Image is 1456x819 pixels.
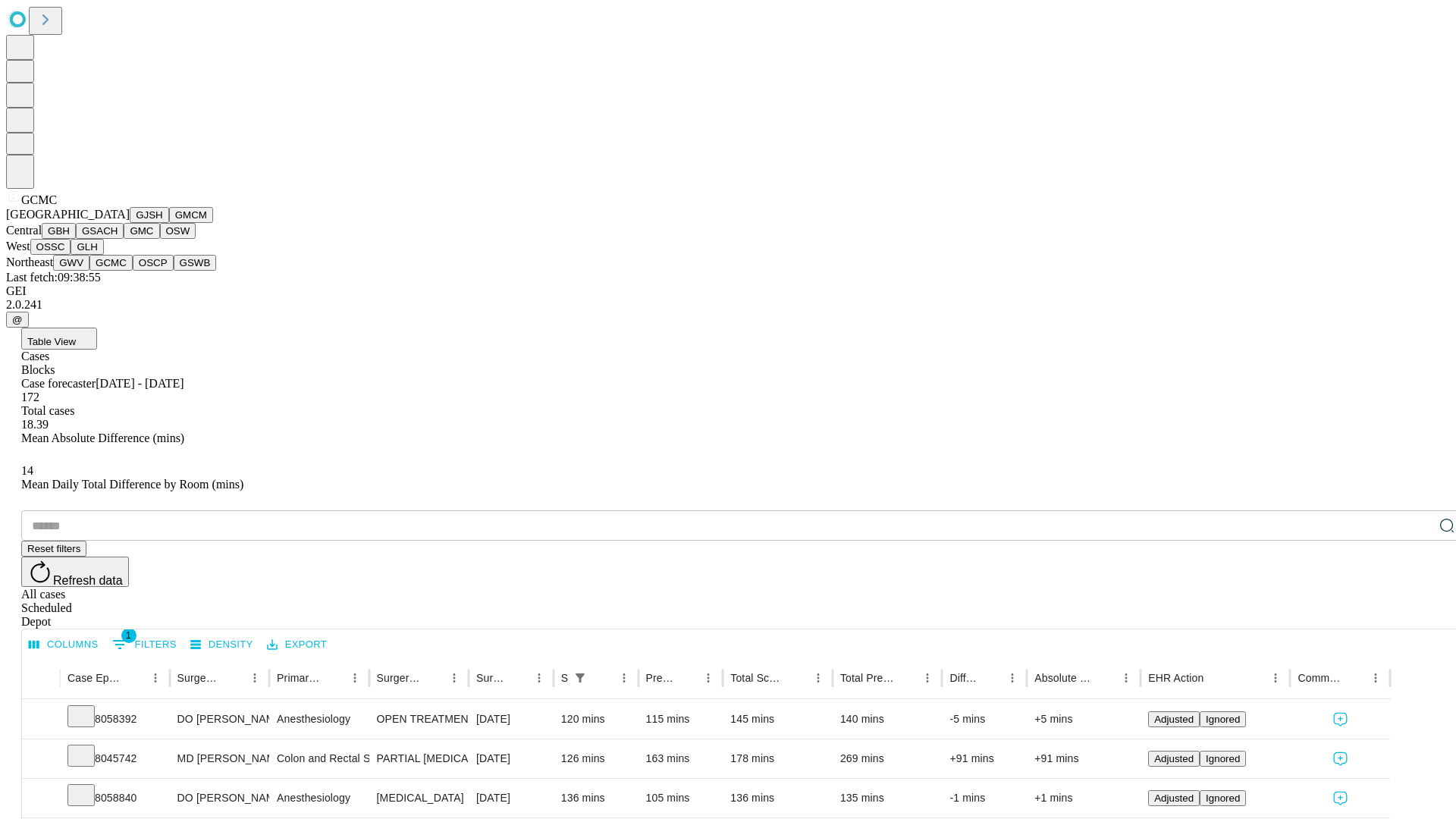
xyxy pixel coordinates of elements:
div: [DATE] [476,700,546,739]
span: 1 [121,628,136,643]
button: Show filters [570,667,591,689]
div: 2.0.241 [6,298,1450,312]
div: Scheduled In Room Duration [561,672,568,684]
button: Adjusted [1148,790,1200,806]
button: Menu [1116,667,1137,689]
button: GJSH [130,207,169,223]
span: Refresh data [53,574,123,587]
button: @ [6,312,29,328]
button: Sort [422,667,444,689]
div: Colon and Rectal Surgery [277,739,361,778]
div: 178 mins [730,739,825,778]
button: Menu [244,667,265,689]
span: Total cases [21,404,74,417]
span: Ignored [1206,714,1240,725]
div: Comments [1298,672,1341,684]
div: -5 mins [949,700,1019,739]
span: Table View [27,336,76,347]
button: Sort [786,667,808,689]
button: Sort [592,667,613,689]
div: Surgery Date [476,672,506,684]
div: Surgery Name [377,672,421,684]
button: Menu [444,667,465,689]
div: Surgeon Name [177,672,221,684]
button: GBH [42,223,76,239]
button: Adjusted [1148,751,1200,767]
div: -1 mins [949,779,1019,817]
button: GSACH [76,223,124,239]
button: GMC [124,223,159,239]
div: 135 mins [840,779,935,817]
button: Sort [981,667,1002,689]
div: 269 mins [840,739,935,778]
button: GWV [53,255,89,271]
button: Sort [896,667,917,689]
button: Sort [1344,667,1365,689]
div: 8045742 [67,739,162,778]
button: Adjusted [1148,711,1200,727]
span: @ [12,314,23,325]
div: MD [PERSON_NAME] [PERSON_NAME] Md [177,739,262,778]
div: 145 mins [730,700,825,739]
button: Sort [1094,667,1116,689]
div: GEI [6,284,1450,298]
span: Central [6,224,42,237]
button: GSWB [174,255,217,271]
button: OSSC [30,239,71,255]
div: 126 mins [561,739,631,778]
div: Difference [949,672,979,684]
div: 136 mins [730,779,825,817]
button: Menu [698,667,719,689]
div: +91 mins [1034,739,1133,778]
span: Adjusted [1154,753,1194,764]
span: Adjusted [1154,714,1194,725]
button: Show filters [108,632,180,657]
div: 163 mins [646,739,716,778]
span: 18.39 [21,418,49,431]
div: Predicted In Room Duration [646,672,676,684]
div: 105 mins [646,779,716,817]
button: OSW [160,223,196,239]
button: Menu [145,667,166,689]
button: Export [263,633,331,657]
button: Menu [529,667,550,689]
div: [DATE] [476,779,546,817]
div: DO [PERSON_NAME] [PERSON_NAME] Do [177,779,262,817]
button: GCMC [89,255,133,271]
div: +1 mins [1034,779,1133,817]
div: PARTIAL [MEDICAL_DATA] WITH ANASTOMOSIS [377,739,461,778]
span: GCMC [21,193,57,206]
button: Select columns [25,633,102,657]
div: Case Epic Id [67,672,122,684]
div: OPEN TREATMENT BIMALLEOLAR [MEDICAL_DATA] [377,700,461,739]
button: Menu [808,667,829,689]
button: Menu [1365,667,1386,689]
button: Menu [1002,667,1023,689]
span: Ignored [1206,753,1240,764]
button: GLH [71,239,103,255]
div: EHR Action [1148,672,1203,684]
span: Adjusted [1154,792,1194,804]
button: Expand [30,786,52,812]
div: Anesthesiology [277,779,361,817]
button: Table View [21,328,97,350]
div: 8058840 [67,779,162,817]
div: +5 mins [1034,700,1133,739]
button: Sort [124,667,145,689]
span: Mean Daily Total Difference by Room (mins) [21,478,243,491]
button: Menu [613,667,635,689]
button: Sort [507,667,529,689]
span: Northeast [6,256,53,268]
button: Ignored [1200,790,1246,806]
button: Sort [676,667,698,689]
span: Ignored [1206,792,1240,804]
button: Menu [344,667,366,689]
button: Reset filters [21,541,86,557]
span: [GEOGRAPHIC_DATA] [6,208,130,221]
div: DO [PERSON_NAME] [177,700,262,739]
button: OSCP [133,255,174,271]
div: +91 mins [949,739,1019,778]
div: 140 mins [840,700,935,739]
div: Total Predicted Duration [840,672,895,684]
div: 136 mins [561,779,631,817]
